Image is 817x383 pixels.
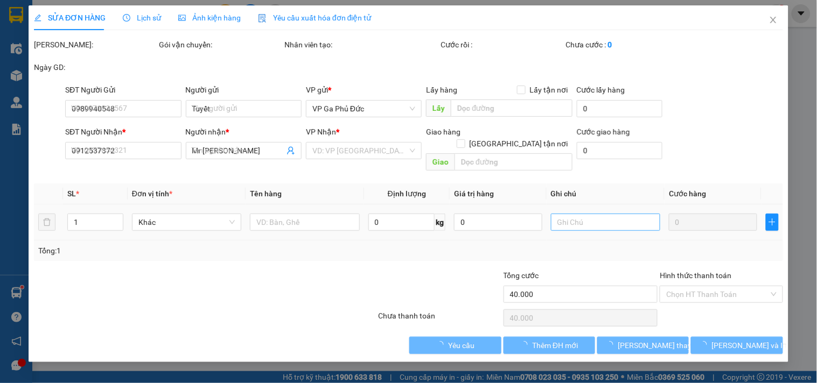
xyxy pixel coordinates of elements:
[451,100,572,117] input: Dọc đường
[250,189,282,198] span: Tên hàng
[532,339,578,351] span: Thêm ĐH mới
[123,14,130,22] span: clock-circle
[597,337,689,354] button: [PERSON_NAME] thay đổi
[551,214,660,231] input: Ghi Chú
[67,189,76,198] span: SL
[577,142,663,159] input: Cước giao hàng
[441,39,564,51] div: Cước rồi :
[410,337,501,354] button: Yêu cầu
[758,5,788,36] button: Close
[284,39,439,51] div: Nhân viên tạo:
[427,153,455,171] span: Giao
[377,310,502,329] div: Chưa thanh toán
[566,39,689,51] div: Chưa cước :
[427,127,461,136] span: Giao hàng
[577,100,663,117] input: Cước lấy hàng
[34,61,157,73] div: Ngày GD:
[618,339,704,351] span: [PERSON_NAME] thay đổi
[306,127,336,136] span: VP Nhận
[669,189,706,198] span: Cước hàng
[186,126,302,138] div: Người nhận
[712,339,787,351] span: [PERSON_NAME] và In
[660,271,731,280] label: Hình thức thanh toán
[186,84,302,96] div: Người gửi
[38,245,316,257] div: Tổng: 1
[520,341,532,349] span: loading
[766,214,779,231] button: plus
[577,127,630,136] label: Cước giao hàng
[388,189,426,198] span: Định lượng
[65,126,181,138] div: SĐT Người Nhận
[692,337,783,354] button: [PERSON_NAME] và In
[526,84,572,96] span: Lấy tận nơi
[455,153,572,171] input: Dọc đường
[138,214,235,230] span: Khác
[258,13,372,22] span: Yêu cầu xuất hóa đơn điện tử
[504,337,595,354] button: Thêm ĐH mới
[427,86,458,94] span: Lấy hàng
[38,214,55,231] button: delete
[34,13,106,22] span: SỬA ĐƠN HÀNG
[34,14,41,22] span: edit
[306,84,422,96] div: VP gửi
[250,214,359,231] input: VD: Bàn, Ghế
[465,138,572,150] span: [GEOGRAPHIC_DATA] tận nơi
[258,14,267,23] img: icon
[766,218,778,226] span: plus
[454,189,494,198] span: Giá trị hàng
[178,13,241,22] span: Ảnh kiện hàng
[606,341,618,349] span: loading
[769,16,778,24] span: close
[436,341,448,349] span: loading
[427,100,451,117] span: Lấy
[159,39,282,51] div: Gói vận chuyển:
[34,39,157,51] div: [PERSON_NAME]:
[669,214,757,231] input: 0
[608,40,612,49] b: 0
[132,189,172,198] span: Đơn vị tính
[287,146,295,155] span: user-add
[312,101,415,117] span: VP Ga Phủ Đức
[547,183,665,204] th: Ghi chú
[504,271,539,280] span: Tổng cước
[123,13,161,22] span: Lịch sử
[700,341,712,349] span: loading
[448,339,474,351] span: Yêu cầu
[577,86,625,94] label: Cước lấy hàng
[435,214,445,231] span: kg
[178,14,186,22] span: picture
[65,84,181,96] div: SĐT Người Gửi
